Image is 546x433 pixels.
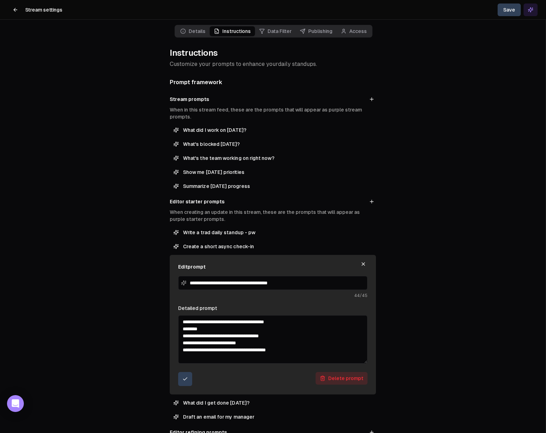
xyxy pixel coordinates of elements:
[316,372,368,385] button: Delete prompt
[170,227,376,238] button: Write a trad daily standup - pw
[170,60,376,68] p: Customize your prompts to enhance your daily standups .
[7,395,24,412] div: Open Intercom Messenger
[183,183,372,190] span: Summarize [DATE] progress
[170,138,376,150] button: What's blocked [DATE]?
[183,399,372,406] span: What did I get done [DATE]?
[170,124,376,136] button: What did I work on [DATE]?
[25,6,62,13] h1: Stream settings
[210,26,255,36] span: Instructions
[354,293,360,298] span: 44
[170,47,376,59] h1: Instructions
[183,243,372,250] span: Create a short async check-in
[183,127,372,134] span: What did I work on [DATE]?
[337,26,371,36] a: Access
[255,26,296,36] a: Data Filter
[170,181,376,192] button: Summarize [DATE] progress
[183,155,372,162] span: What's the team working on right now?
[183,141,372,148] span: What's blocked [DATE]?
[170,106,376,120] p: When in this stream feed, these are the prompts that will appear as purple stream prompts.
[183,413,372,420] span: Draft an email for my manager
[176,26,210,36] a: Details
[170,198,224,205] h3: Editor starter prompts
[170,78,376,87] div: Prompt framework
[183,229,372,236] span: Write a trad daily standup - pw
[498,4,521,16] button: Save
[178,305,217,311] label: Detailed prompt
[178,263,205,270] h4: Edit prompt
[170,209,376,223] p: When creating an update in this stream, these are the prompts that will appear as purple starter ...
[170,397,376,408] button: What did I get done [DATE]?
[170,167,376,178] button: Show me [DATE] priorities
[170,96,209,103] h3: Stream prompts
[175,25,371,38] nav: Main
[183,169,372,176] span: Show me [DATE] priorities
[296,26,337,36] a: Publishing
[170,241,376,252] button: Create a short async check-in
[170,411,376,422] button: Draft an email for my manager
[170,153,376,164] button: What's the team working on right now?
[178,293,368,298] p: /45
